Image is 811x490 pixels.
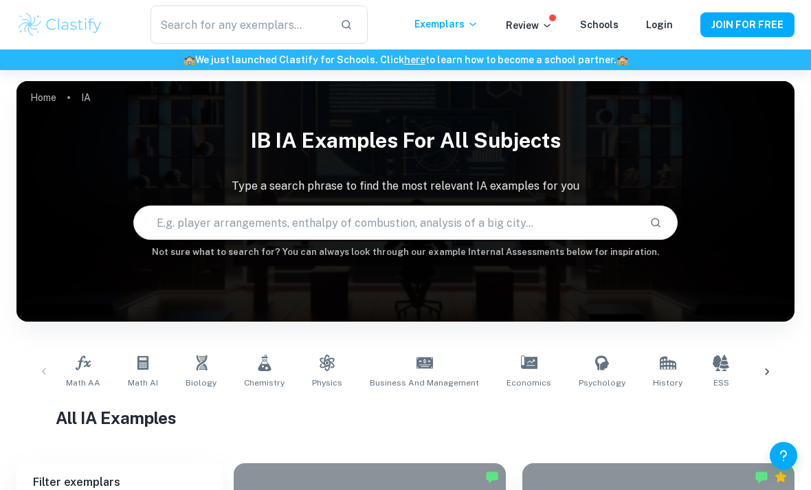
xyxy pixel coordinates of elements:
[30,88,56,107] a: Home
[16,178,795,194] p: Type a search phrase to find the most relevant IA examples for you
[646,19,673,30] a: Login
[507,377,551,389] span: Economics
[774,470,788,484] div: Premium
[128,377,158,389] span: Math AI
[16,120,795,162] h1: IB IA examples for all subjects
[644,211,667,234] button: Search
[414,16,478,32] p: Exemplars
[151,5,329,44] input: Search for any exemplars...
[16,11,104,38] img: Clastify logo
[370,377,479,389] span: Business and Management
[653,377,682,389] span: History
[16,245,795,259] h6: Not sure what to search for? You can always look through our example Internal Assessments below f...
[186,377,216,389] span: Biology
[56,405,756,430] h1: All IA Examples
[580,19,619,30] a: Schools
[81,90,91,105] p: IA
[244,377,285,389] span: Chemistry
[485,470,499,484] img: Marked
[312,377,342,389] span: Physics
[506,18,553,33] p: Review
[755,470,768,484] img: Marked
[616,54,628,65] span: 🏫
[579,377,625,389] span: Psychology
[66,377,100,389] span: Math AA
[713,377,729,389] span: ESS
[770,442,797,469] button: Help and Feedback
[3,52,808,67] h6: We just launched Clastify for Schools. Click to learn how to become a school partner.
[134,203,638,242] input: E.g. player arrangements, enthalpy of combustion, analysis of a big city...
[404,54,425,65] a: here
[184,54,195,65] span: 🏫
[700,12,795,37] button: JOIN FOR FREE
